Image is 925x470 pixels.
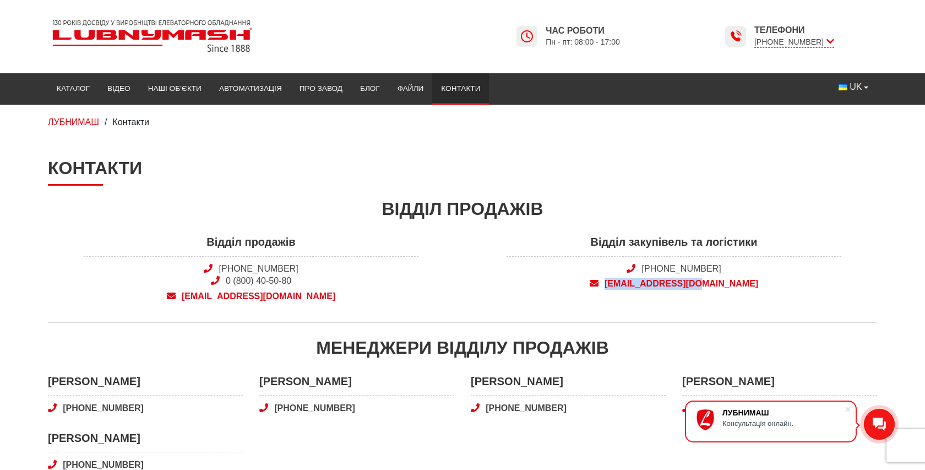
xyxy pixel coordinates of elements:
a: [PHONE_NUMBER] [259,402,454,414]
img: Lubnymash time icon [729,30,742,43]
a: Блог [351,77,389,101]
span: [PERSON_NAME] [471,374,666,396]
button: UK [830,77,877,98]
a: Файли [389,77,433,101]
a: [PHONE_NUMBER] [48,402,243,414]
div: ЛУБНИМАШ [722,408,845,417]
span: [PERSON_NAME] [48,430,243,452]
a: [PHONE_NUMBER] [642,264,721,273]
a: Контакти [432,77,489,101]
div: Консультація онлайн. [722,419,845,428]
a: Наші об’єкти [139,77,210,101]
span: Час роботи [546,25,620,37]
a: Автоматизація [210,77,291,101]
span: [PERSON_NAME] [682,374,877,396]
img: Українська [839,84,847,90]
img: Lubnymash time icon [520,30,534,43]
a: Про завод [291,77,351,101]
span: [PERSON_NAME] [48,374,243,396]
a: [EMAIL_ADDRESS][DOMAIN_NAME] [84,290,418,302]
span: Відділ закупівель та логістики [507,234,841,256]
div: Відділ продажів [48,197,877,222]
a: [PHONE_NUMBER] [682,402,877,414]
div: Менеджери відділу продажів [48,336,877,360]
span: [PERSON_NAME] [259,374,454,396]
a: Відео [99,77,139,101]
a: ЛУБНИМАШ [48,117,99,127]
span: Пн - пт: 08:00 - 17:00 [546,37,620,47]
span: UK [850,81,862,93]
h1: Контакти [48,158,877,185]
span: Відділ продажів [84,234,418,256]
span: Телефони [754,24,834,36]
a: Каталог [48,77,99,101]
span: [PHONE_NUMBER] [754,36,834,48]
a: [EMAIL_ADDRESS][DOMAIN_NAME] [507,278,841,290]
img: Lubnymash [48,15,257,57]
a: 0 (800) 40-50-80 [226,276,291,285]
a: [PHONE_NUMBER] [219,264,298,273]
span: / [105,117,107,127]
a: [PHONE_NUMBER] [471,402,666,414]
span: Контакти [112,117,149,127]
